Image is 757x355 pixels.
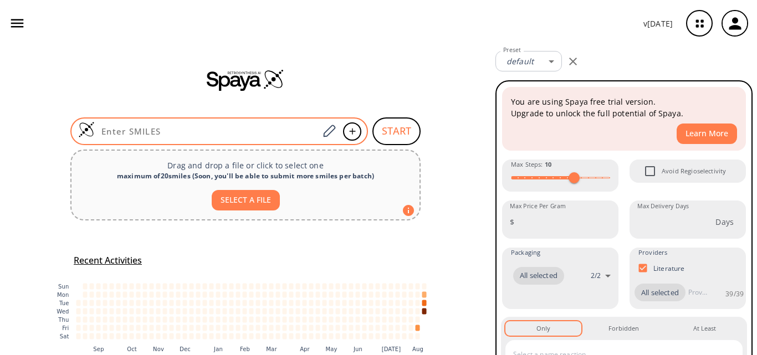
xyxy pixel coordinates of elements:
span: Avoid Regioselectivity [638,160,662,183]
g: x-axis tick label [93,346,423,352]
text: Tue [59,300,69,306]
span: Packaging [511,248,540,258]
text: Thu [58,317,69,323]
img: Logo Spaya [78,121,95,138]
p: Literature [653,264,685,273]
p: v [DATE] [643,18,673,29]
text: Apr [300,346,310,352]
text: Feb [240,346,250,352]
text: Jun [353,346,362,352]
p: 39 / 39 [725,289,744,299]
text: Nov [153,346,164,352]
g: y-axis tick label [57,284,69,339]
div: Only [536,323,550,333]
text: Wed [57,308,69,315]
span: Max Steps : [511,160,551,169]
em: default [507,56,534,66]
g: cell [76,283,427,339]
label: Max Price Per Gram [510,202,566,210]
text: [DATE] [382,346,401,352]
button: SELECT A FILE [212,190,280,210]
input: Enter SMILES [95,126,319,137]
text: Mar [266,346,277,352]
div: maximum of 20 smiles ( Soon, you'll be able to submit more smiles per batch ) [80,171,411,181]
text: Fri [62,325,69,331]
text: Dec [180,346,191,352]
h5: Recent Activities [74,255,142,266]
span: All selected [635,287,686,299]
button: Forbidden [586,321,662,336]
text: Sun [58,284,69,290]
button: Only [505,321,581,336]
div: Forbidden [608,323,639,333]
p: You are using Spaya free trial version. Upgrade to unlock the full potential of Spaya. [511,96,737,119]
button: Learn More [677,124,737,144]
label: Preset [503,46,521,54]
text: May [325,346,337,352]
button: Recent Activities [69,251,146,270]
div: At Least [693,323,716,333]
span: All selected [513,270,564,281]
p: Days [715,216,734,228]
span: Providers [638,248,667,258]
text: Aug [412,346,423,352]
text: Sat [60,333,69,339]
button: At Least [667,321,743,336]
input: Provider name [686,284,710,301]
text: Jan [213,346,223,352]
p: 2 / 2 [591,271,601,280]
span: Avoid Regioselectivity [662,166,726,176]
p: Drag and drop a file or click to select one [80,160,411,171]
img: Spaya logo [207,69,284,91]
label: Max Delivery Days [637,202,689,210]
p: $ [510,216,514,228]
button: START [372,117,421,145]
text: Oct [127,346,137,352]
strong: 10 [545,160,551,168]
text: Mon [57,292,69,298]
text: Sep [93,346,104,352]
